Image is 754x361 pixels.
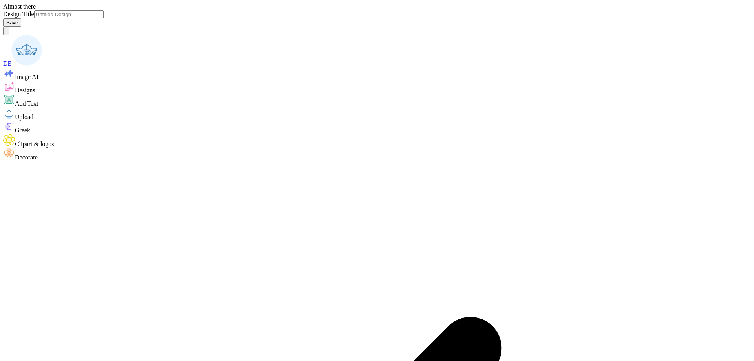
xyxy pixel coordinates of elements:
span: Decorate [15,154,38,161]
span: Image AI [15,73,38,80]
span: Clipart & logos [15,141,54,147]
div: Almost there [3,3,751,10]
span: DE [3,60,11,67]
span: Greek [15,127,30,134]
img: Djian Evardoni [11,35,42,66]
span: Upload [15,114,33,120]
a: DE [3,60,42,67]
input: Untitled Design [34,10,104,18]
button: Save [3,18,21,27]
label: Design Title [3,11,34,17]
span: Add Text [15,100,38,107]
span: Designs [15,87,35,93]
